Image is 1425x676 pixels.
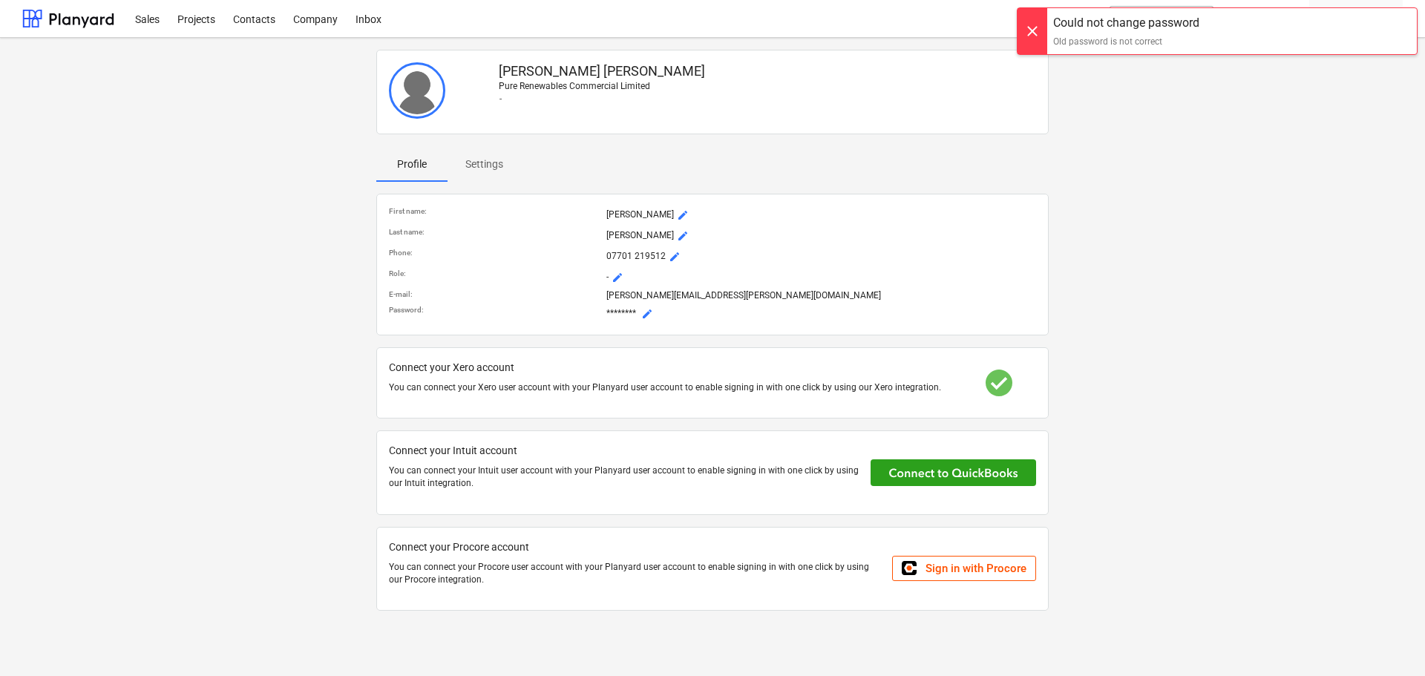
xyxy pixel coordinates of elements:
[389,539,880,555] p: Connect your Procore account
[1053,35,1199,48] div: Old password is not correct
[394,157,430,172] p: Profile
[1351,605,1425,676] iframe: Chat Widget
[669,251,681,263] span: mode_edit
[389,248,600,257] p: Phone :
[389,269,600,278] p: Role :
[499,93,1036,105] p: -
[641,308,653,320] span: mode_edit
[1053,14,1199,32] div: Could not change password
[389,381,950,394] p: You can connect your Xero user account with your Planyard user account to enable signing in with ...
[499,80,1036,93] p: Pure Renewables Commercial Limited
[612,272,623,283] span: mode_edit
[389,465,859,490] p: You can connect your Intuit user account with your Planyard user account to enable signing in wit...
[606,206,1036,224] p: [PERSON_NAME]
[606,248,1036,266] p: 07701 219512
[606,289,1036,302] p: [PERSON_NAME][EMAIL_ADDRESS][PERSON_NAME][DOMAIN_NAME]
[926,562,1026,575] span: Sign in with Procore
[606,269,1036,286] p: -
[677,209,689,221] span: mode_edit
[606,227,1036,245] p: [PERSON_NAME]
[389,561,880,586] p: You can connect your Procore user account with your Planyard user account to enable signing in wi...
[389,305,600,315] p: Password :
[389,289,600,299] p: E-mail :
[499,62,1036,80] p: [PERSON_NAME] [PERSON_NAME]
[465,157,503,172] p: Settings
[389,227,600,237] p: Last name :
[389,443,859,459] p: Connect your Intuit account
[389,206,600,216] p: First name :
[892,556,1036,581] a: Sign in with Procore
[389,360,950,375] p: Connect your Xero account
[389,62,445,119] img: User avatar
[677,230,689,242] span: mode_edit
